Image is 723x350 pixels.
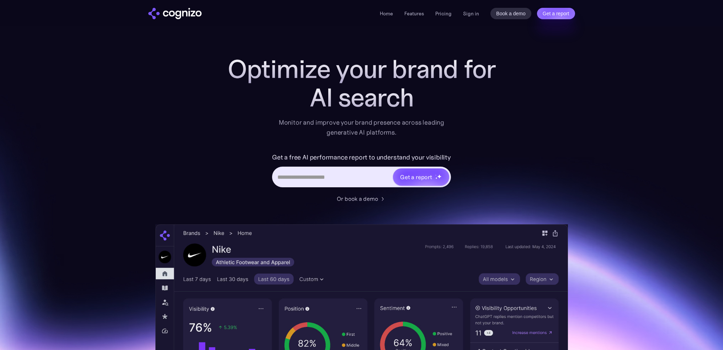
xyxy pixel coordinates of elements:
[435,10,452,17] a: Pricing
[437,174,442,179] img: star
[272,152,451,163] label: Get a free AI performance report to understand your visibility
[148,8,202,19] a: home
[537,8,575,19] a: Get a report
[148,8,202,19] img: cognizo logo
[404,10,424,17] a: Features
[337,194,378,203] div: Or book a demo
[337,194,387,203] a: Or book a demo
[435,177,438,179] img: star
[392,168,450,186] a: Get a reportstarstarstar
[272,152,451,191] form: Hero URL Input Form
[219,55,504,83] h1: Optimize your brand for
[490,8,531,19] a: Book a demo
[400,173,432,181] div: Get a report
[274,117,449,137] div: Monitor and improve your brand presence across leading generative AI platforms.
[380,10,393,17] a: Home
[435,174,436,176] img: star
[219,83,504,112] div: AI search
[463,9,479,18] a: Sign in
